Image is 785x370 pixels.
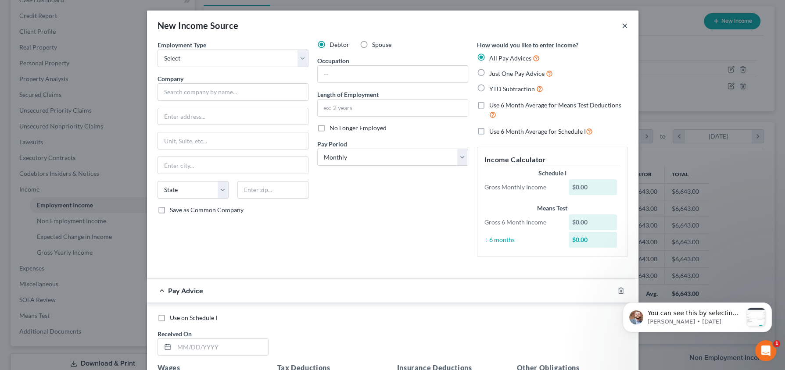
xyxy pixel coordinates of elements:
div: ÷ 6 months [480,235,565,244]
div: $0.00 [569,214,617,230]
div: Gross 6 Month Income [480,218,565,227]
span: Use on Schedule I [170,314,217,321]
div: $0.00 [569,179,617,195]
input: Enter city... [158,157,308,174]
label: Length of Employment [317,90,379,99]
input: Enter zip... [237,181,308,199]
input: -- [318,66,468,82]
iframe: Intercom notifications message [609,285,785,346]
span: Employment Type [158,41,206,49]
span: Just One Pay Advice [489,70,545,77]
iframe: Intercom live chat [755,340,776,361]
input: Enter address... [158,108,308,125]
span: Spouse [372,41,391,48]
span: Pay Advice [168,286,203,295]
span: Debtor [330,41,349,48]
span: Use 6 Month Average for Means Test Deductions [489,101,621,109]
input: Unit, Suite, etc... [158,132,308,149]
button: × [622,20,628,31]
div: Means Test [484,204,620,213]
span: Use 6 Month Average for Schedule I [489,128,586,135]
div: New Income Source [158,19,239,32]
span: YTD Subtraction [489,85,535,92]
label: How would you like to enter income? [477,40,578,50]
div: Schedule I [484,169,620,178]
div: Gross Monthly Income [480,183,565,192]
span: No Longer Employed [330,124,387,132]
label: Occupation [317,56,349,65]
div: $0.00 [569,232,617,248]
span: Received On [158,330,192,338]
input: MM/DD/YYYY [174,339,268,356]
span: Pay Period [317,140,347,148]
h5: Income Calculator [484,154,620,165]
input: Search company by name... [158,83,308,101]
input: ex: 2 years [318,100,468,116]
span: Company [158,75,183,82]
span: 1 [773,340,780,347]
span: Save as Common Company [170,206,244,213]
span: All Pay Advices [489,54,531,62]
